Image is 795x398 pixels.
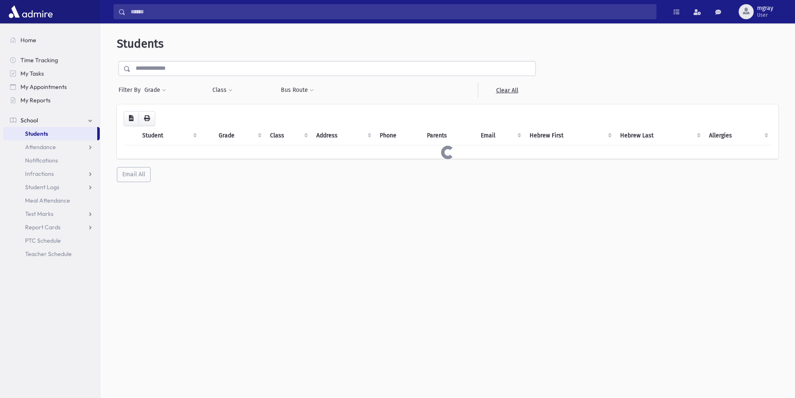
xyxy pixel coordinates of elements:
a: Time Tracking [3,53,100,67]
span: Students [25,130,48,137]
span: Home [20,36,36,44]
span: Filter By [119,86,144,94]
a: PTC Schedule [3,234,100,247]
span: Attendance [25,143,56,151]
th: Hebrew First [525,126,615,145]
a: Clear All [478,83,536,98]
span: My Reports [20,96,50,104]
span: Test Marks [25,210,53,218]
button: Class [212,83,233,98]
img: AdmirePro [7,3,55,20]
span: My Tasks [20,70,44,77]
span: mgray [757,5,773,12]
input: Search [126,4,656,19]
button: CSV [124,111,139,126]
a: Attendance [3,140,100,154]
a: Students [3,127,97,140]
span: Students [117,37,164,51]
th: Email [476,126,525,145]
th: Hebrew Last [615,126,704,145]
a: Report Cards [3,221,100,234]
th: Phone [375,126,422,145]
span: Student Logs [25,183,59,191]
th: Student [137,126,200,145]
a: Student Logs [3,180,100,194]
a: School [3,114,100,127]
button: Bus Route [280,83,314,98]
span: Meal Attendance [25,197,70,204]
a: My Appointments [3,80,100,94]
button: Grade [144,83,167,98]
a: Test Marks [3,207,100,221]
button: Print [139,111,155,126]
a: Meal Attendance [3,194,100,207]
th: Allergies [704,126,772,145]
span: Notifications [25,157,58,164]
th: Address [311,126,375,145]
a: Notifications [3,154,100,167]
th: Class [265,126,312,145]
a: My Tasks [3,67,100,80]
span: Teacher Schedule [25,250,72,258]
span: User [757,12,773,18]
button: Email All [117,167,151,182]
span: School [20,117,38,124]
span: Report Cards [25,223,61,231]
span: Time Tracking [20,56,58,64]
a: Infractions [3,167,100,180]
span: PTC Schedule [25,237,61,244]
a: Teacher Schedule [3,247,100,261]
a: My Reports [3,94,100,107]
span: My Appointments [20,83,67,91]
span: Infractions [25,170,54,177]
th: Grade [214,126,265,145]
a: Home [3,33,100,47]
th: Parents [422,126,476,145]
